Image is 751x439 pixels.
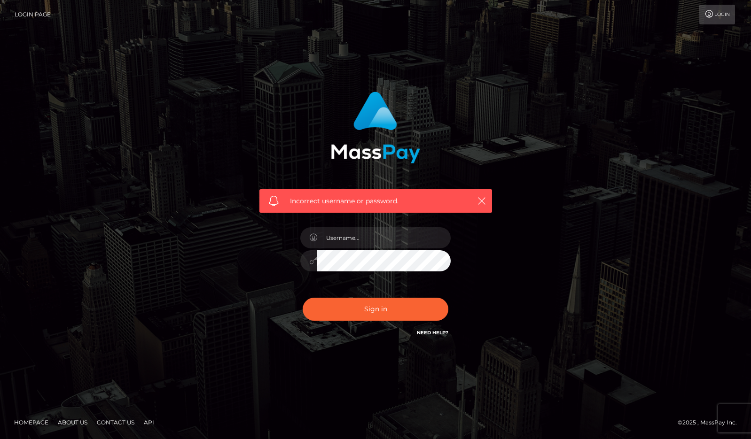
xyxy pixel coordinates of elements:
[93,415,138,430] a: Contact Us
[678,417,744,428] div: © 2025 , MassPay Inc.
[331,92,420,163] img: MassPay Login
[699,5,735,24] a: Login
[417,330,448,336] a: Need Help?
[303,298,448,321] button: Sign in
[317,227,451,248] input: Username...
[140,415,158,430] a: API
[290,196,462,206] span: Incorrect username or password.
[54,415,91,430] a: About Us
[15,5,51,24] a: Login Page
[10,415,52,430] a: Homepage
